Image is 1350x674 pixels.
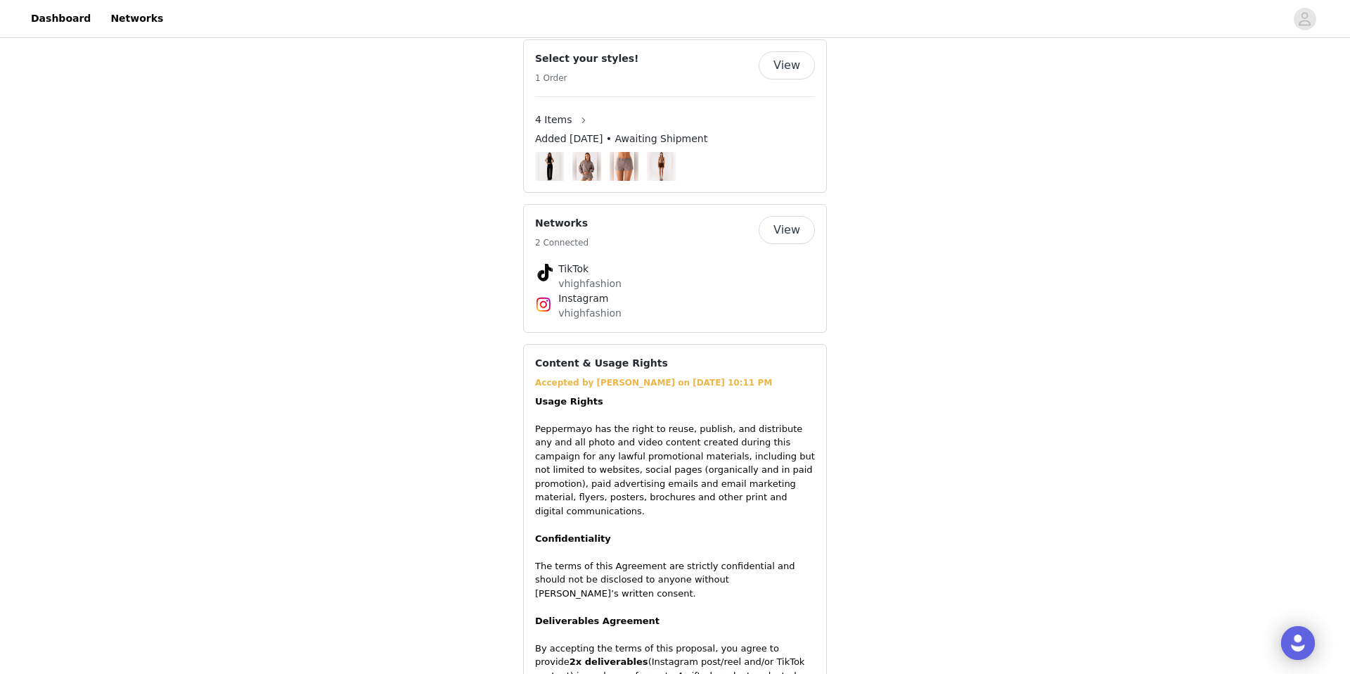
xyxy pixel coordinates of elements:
[22,3,99,34] a: Dashboard
[572,148,601,184] img: Image Background Blur
[535,148,564,184] img: Image Background Blur
[535,395,815,601] p: Peppermayo has the right to reuse, publish, and distribute any and all photo and video content cr...
[570,656,648,667] strong: 2x deliverables
[1298,8,1311,30] div: avatar
[759,51,815,80] button: View
[535,396,603,407] strong: Usage Rights
[651,152,672,181] img: Reyce Sequin Top - Tan
[539,152,560,181] img: Keanna Low Rise Denim Jeans - Black
[523,204,827,333] div: Networks
[535,216,589,231] h4: Networks
[759,216,815,244] button: View
[535,132,707,146] span: Added [DATE] • Awaiting Shipment
[558,276,792,291] p: vhighfashion
[535,296,552,313] img: Instagram Icon
[558,291,792,306] h4: Instagram
[535,616,660,626] strong: Deliverables Agreement
[577,152,598,181] img: Thats Chill Bomber Jacket - Grey
[535,72,638,84] h5: 1 Order
[535,376,815,389] div: Accepted by [PERSON_NAME] on [DATE] 10:11 PM
[102,3,172,34] a: Networks
[535,51,638,66] h4: Select your styles!
[535,113,572,127] span: 4 Items
[535,533,611,544] strong: Confidentiality
[610,148,638,184] img: Image Background Blur
[558,262,792,276] h4: TikTok
[647,148,676,184] img: Image Background Blur
[1281,626,1315,660] div: Open Intercom Messenger
[523,39,827,193] div: Select your styles!
[535,356,668,371] h4: Content & Usage Rights
[558,306,792,321] p: vhighfashion
[535,236,589,249] h5: 2 Connected
[614,152,635,181] img: Thats Chill Mini Shorts - Grey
